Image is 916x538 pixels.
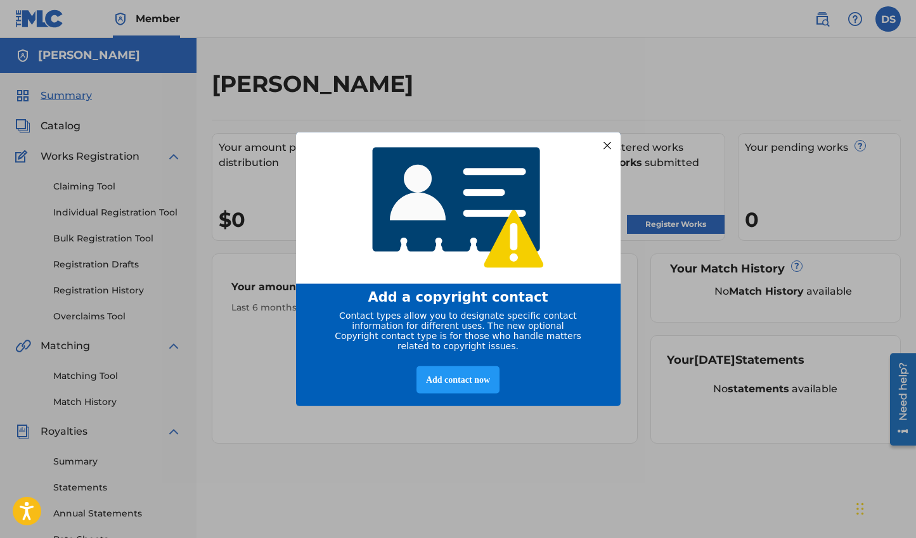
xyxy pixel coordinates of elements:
span: Contact types allow you to designate specific contact information for different uses. The new opt... [335,311,581,351]
div: entering modal [296,132,621,406]
div: Add a copyright contact [312,290,605,305]
div: Add contact now [416,366,500,394]
div: Open Resource Center [10,4,35,97]
div: Need help? [14,14,31,72]
img: 4768233920565408.png [364,138,553,278]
